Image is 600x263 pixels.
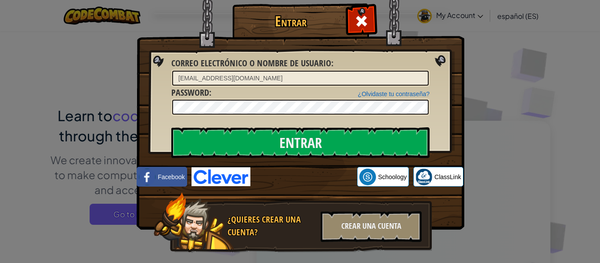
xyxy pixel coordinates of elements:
label: : [171,57,333,70]
iframe: Botón Iniciar sesión con Google [250,167,357,187]
img: clever-logo-blue.png [192,167,250,186]
img: classlink-logo-small.png [416,169,432,185]
span: Correo electrónico o nombre de usuario [171,57,331,69]
input: Entrar [171,127,430,158]
span: ClassLink [434,173,461,181]
img: facebook_small.png [139,169,155,185]
div: ¿Quieres crear una cuenta? [228,213,315,238]
a: ¿Olvidaste tu contraseña? [358,90,430,97]
h1: Entrar [235,14,347,29]
div: Crear una cuenta [321,211,422,242]
label: : [171,86,211,99]
span: Password [171,86,209,98]
span: Schoology [378,173,407,181]
span: Facebook [158,173,184,181]
img: schoology.png [359,169,376,185]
